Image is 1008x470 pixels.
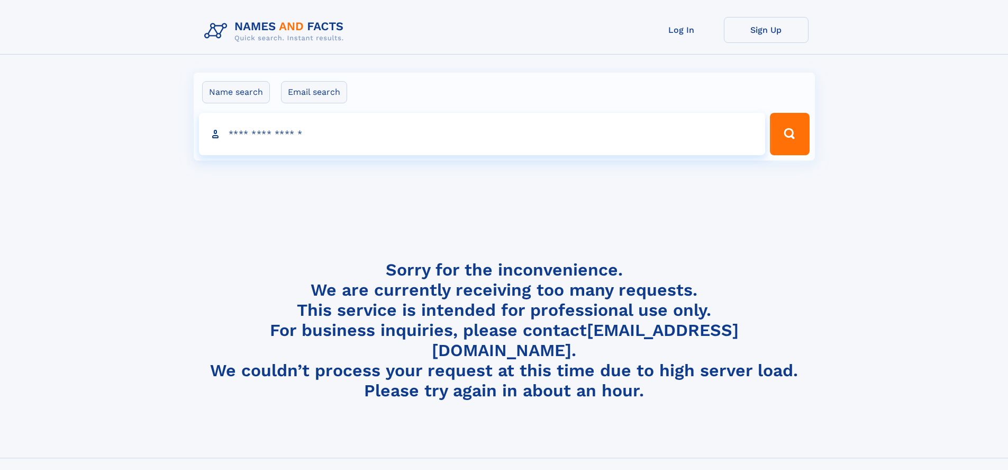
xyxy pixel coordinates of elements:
[432,320,739,360] a: [EMAIL_ADDRESS][DOMAIN_NAME]
[200,17,352,46] img: Logo Names and Facts
[639,17,724,43] a: Log In
[770,113,809,155] button: Search Button
[199,113,766,155] input: search input
[281,81,347,103] label: Email search
[724,17,809,43] a: Sign Up
[202,81,270,103] label: Name search
[200,260,809,401] h4: Sorry for the inconvenience. We are currently receiving too many requests. This service is intend...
